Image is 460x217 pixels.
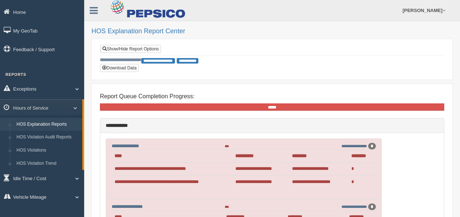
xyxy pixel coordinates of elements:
button: Download Data [100,64,139,72]
a: HOS Explanation Reports [13,118,82,131]
a: HOS Violations [13,144,82,157]
a: HOS Violation Audit Reports [13,131,82,144]
a: HOS Violation Trend [13,157,82,170]
h4: Report Queue Completion Progress: [100,93,444,100]
h2: HOS Explanation Report Center [91,28,453,35]
a: Show/Hide Report Options [100,45,161,53]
